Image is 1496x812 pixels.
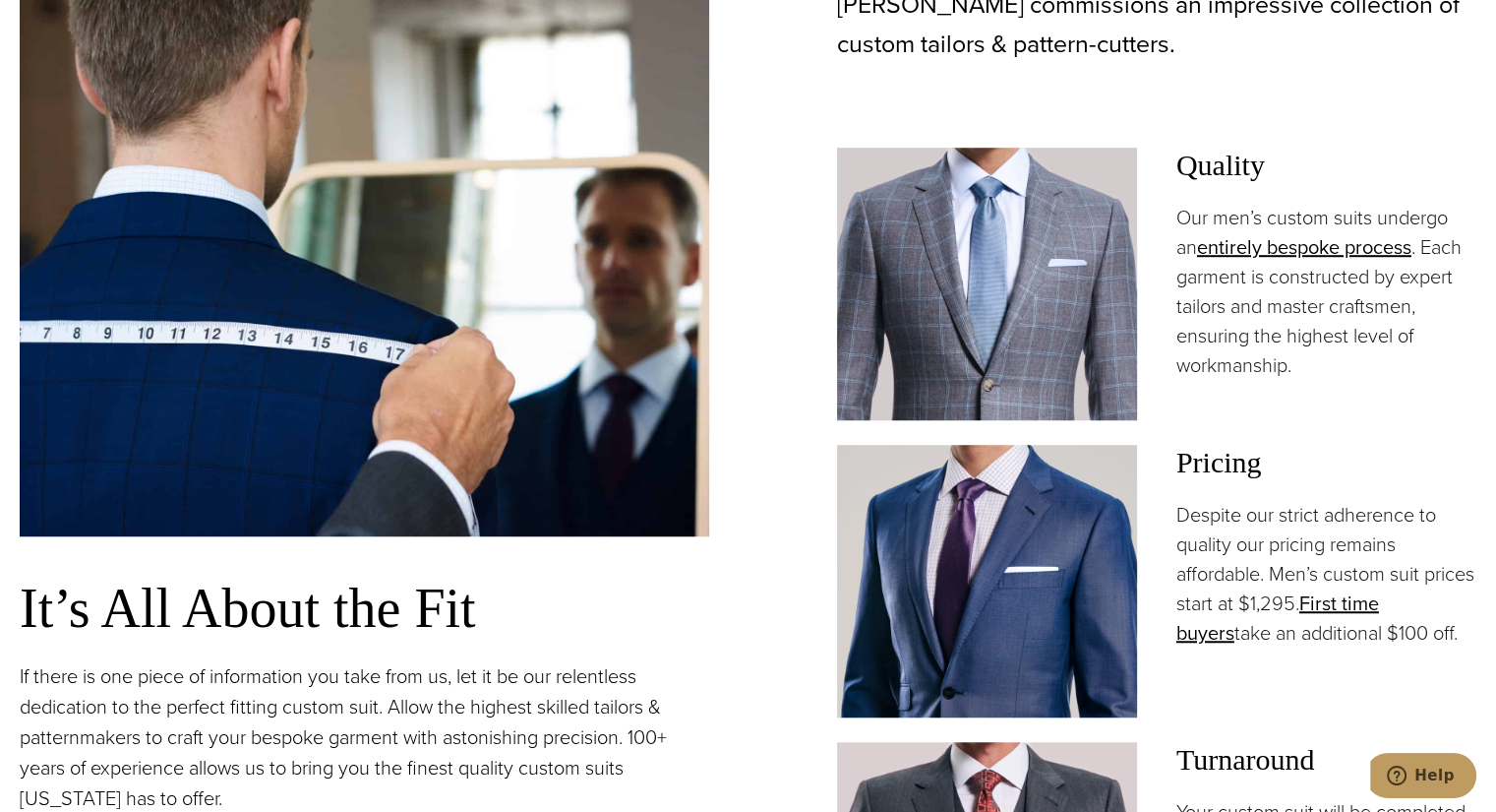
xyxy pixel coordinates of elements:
[837,148,1137,420] img: Client in Zegna grey windowpane bespoke suit with white shirt and light blue tie.
[1197,232,1411,262] a: entirely bespoke process
[20,576,709,642] h3: It’s All About the Fit
[1176,203,1476,380] p: Our men’s custom suits undergo an . Each garment is constructed by expert tailors and master craf...
[1176,148,1476,183] h3: Quality
[1176,500,1476,648] p: Despite our strict adherence to quality our pricing remains affordable. Men’s custom suit prices ...
[837,445,1137,718] img: Client in blue solid custom made suit with white shirt and navy tie. Fabric by Scabal.
[1176,445,1476,480] h3: Pricing
[1176,589,1379,648] a: First time buyers
[1176,742,1476,778] h3: Turnaround
[1370,753,1476,802] iframe: Opens a widget where you can chat to one of our agents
